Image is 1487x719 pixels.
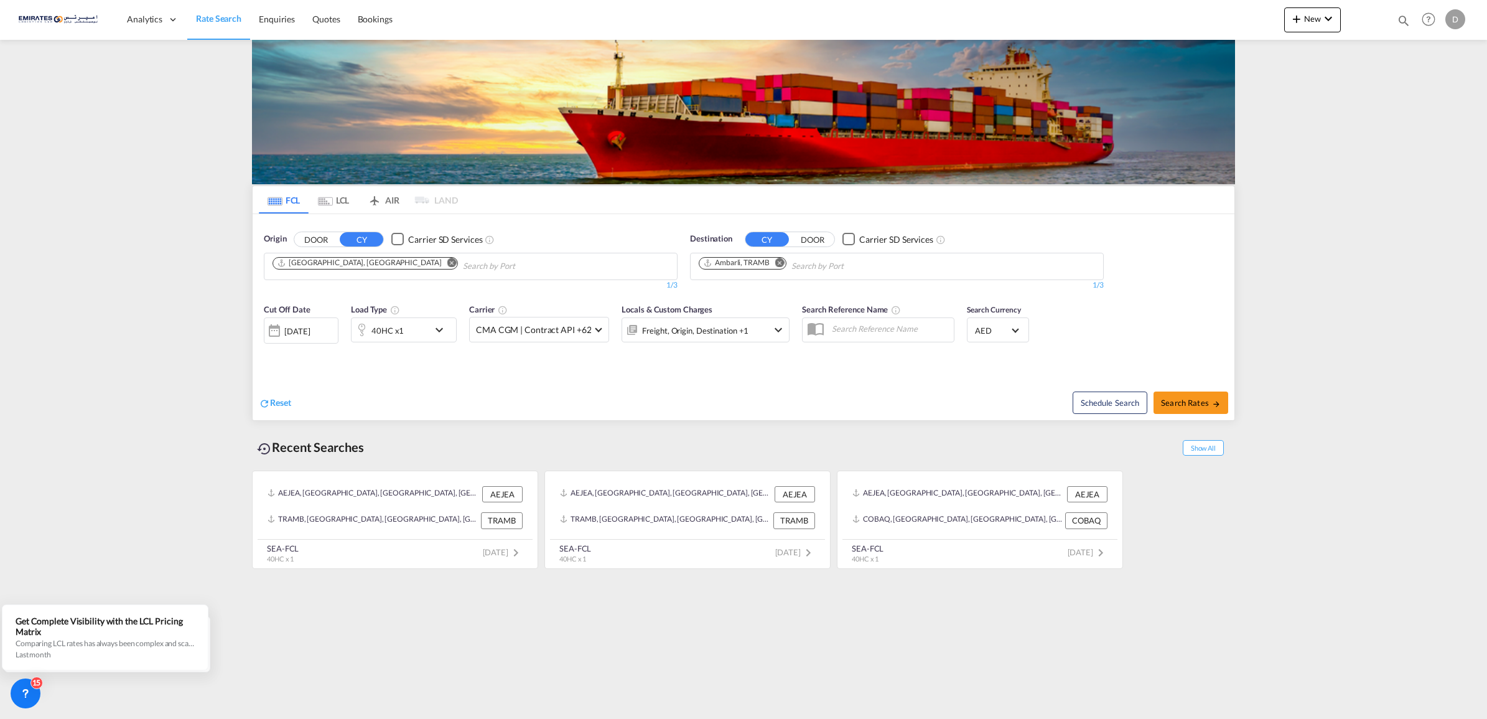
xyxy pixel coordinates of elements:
div: [DATE] [264,317,338,344]
span: [DATE] [775,547,816,557]
div: AEJEA, Jebel Ali, United Arab Emirates, Middle East, Middle East [852,486,1064,502]
span: Origin [264,233,286,245]
div: D [1445,9,1465,29]
md-icon: icon-refresh [259,398,270,409]
md-icon: Unchecked: Search for CY (Container Yard) services for all selected carriers.Checked : Search for... [485,235,495,245]
md-tab-item: FCL [259,186,309,214]
img: LCL+%26+FCL+BACKGROUND.png [252,40,1235,184]
span: Enquiries [259,14,295,24]
md-checkbox: Checkbox No Ink [842,233,933,246]
span: Bookings [358,14,393,24]
button: Note: By default Schedule search will only considerorigin ports, destination ports and cut off da... [1073,392,1147,414]
md-icon: icon-information-outline [390,305,400,315]
div: TRAMB [773,512,815,529]
span: 40HC x 1 [559,555,586,563]
button: Remove [767,258,786,270]
div: 40HC x1icon-chevron-down [351,317,457,342]
md-icon: The selected Trucker/Carrierwill be displayed in the rate results If the rates are from another f... [498,305,508,315]
md-icon: Your search will be saved by the below given name [891,305,901,315]
md-icon: icon-plus 400-fg [1289,11,1304,26]
div: Freight Origin Destination Factory Stuffingicon-chevron-down [622,317,790,342]
span: Locals & Custom Charges [622,304,712,314]
span: Help [1418,9,1439,30]
span: Search Rates [1161,398,1221,408]
md-icon: icon-chevron-right [801,545,816,560]
button: Remove [439,258,457,270]
md-icon: icon-chevron-down [1321,11,1336,26]
button: icon-plus 400-fgNewicon-chevron-down [1284,7,1341,32]
div: Carrier SD Services [408,233,482,246]
span: Cut Off Date [264,304,310,314]
div: AEJEA, Jebel Ali, United Arab Emirates, Middle East, Middle East [268,486,479,502]
span: 40HC x 1 [852,555,879,563]
span: [DATE] [483,547,523,557]
div: icon-magnify [1397,14,1410,32]
md-icon: icon-backup-restore [257,441,272,456]
div: COBAQ [1065,512,1107,529]
div: 1/3 [264,280,678,291]
recent-search-card: AEJEA, [GEOGRAPHIC_DATA], [GEOGRAPHIC_DATA], [GEOGRAPHIC_DATA], [GEOGRAPHIC_DATA] AEJEATRAMB, [GE... [544,471,831,569]
button: CY [340,232,383,247]
div: Press delete to remove this chip. [703,258,772,268]
button: CY [745,232,789,247]
span: CMA CGM | Contract API +62 [476,324,591,336]
input: Search Reference Name [826,319,954,338]
md-icon: icon-chevron-down [432,322,453,337]
div: Press delete to remove this chip. [277,258,444,268]
div: AEJEA [482,486,523,502]
div: AEJEA [1067,486,1107,502]
div: 40HC x1 [371,322,404,339]
div: Carrier SD Services [859,233,933,246]
div: icon-refreshReset [259,397,291,410]
button: Search Ratesicon-arrow-right [1154,392,1228,414]
div: [DATE] [284,326,310,337]
div: Help [1418,9,1445,31]
md-icon: icon-chevron-down [771,322,786,337]
md-tab-item: LCL [309,186,358,214]
div: AEJEA, Jebel Ali, United Arab Emirates, Middle East, Middle East [560,486,771,502]
md-icon: Unchecked: Search for CY (Container Yard) services for all selected carriers.Checked : Search for... [936,235,946,245]
div: TRAMB [481,512,523,529]
div: COBAQ, Barranquilla, Colombia, South America, Americas [852,512,1062,529]
div: OriginDOOR CY Checkbox No InkUnchecked: Search for CY (Container Yard) services for all selected ... [253,214,1234,420]
recent-search-card: AEJEA, [GEOGRAPHIC_DATA], [GEOGRAPHIC_DATA], [GEOGRAPHIC_DATA], [GEOGRAPHIC_DATA] AEJEATRAMB, [GE... [252,471,538,569]
span: AED [975,325,1010,336]
button: DOOR [791,232,834,247]
md-icon: icon-chevron-right [508,545,523,560]
md-icon: icon-magnify [1397,14,1410,27]
span: New [1289,14,1336,24]
div: SEA-FCL [852,543,883,554]
div: 1/3 [690,280,1104,291]
md-pagination-wrapper: Use the left and right arrow keys to navigate between tabs [259,186,458,214]
span: Carrier [469,304,508,314]
button: DOOR [294,232,338,247]
img: c67187802a5a11ec94275b5db69a26e6.png [19,6,103,34]
input: Chips input. [791,256,910,276]
span: Quotes [312,14,340,24]
recent-search-card: AEJEA, [GEOGRAPHIC_DATA], [GEOGRAPHIC_DATA], [GEOGRAPHIC_DATA], [GEOGRAPHIC_DATA] AEJEACOBAQ, [GE... [837,471,1123,569]
div: SEA-FCL [267,543,299,554]
span: Reset [270,397,291,408]
span: Rate Search [196,13,241,24]
span: Analytics [127,13,162,26]
md-icon: icon-arrow-right [1212,400,1221,408]
md-tab-item: AIR [358,186,408,214]
div: Ambarli, TRAMB [703,258,770,268]
span: Search Reference Name [802,304,901,314]
div: SEA-FCL [559,543,591,554]
input: Chips input. [463,256,581,276]
div: AEJEA [775,486,815,502]
div: Jebel Ali, AEJEA [277,258,441,268]
div: TRAMB, Ambarli, Türkiye, South West Asia, Asia Pacific [268,512,478,529]
span: 40HC x 1 [267,555,294,563]
md-datepicker: Select [264,342,273,359]
span: [DATE] [1068,547,1108,557]
span: Search Currency [967,305,1021,314]
md-checkbox: Checkbox No Ink [391,233,482,246]
md-chips-wrap: Chips container. Use arrow keys to select chips. [271,253,586,276]
div: TRAMB, Ambarli, Türkiye, South West Asia, Asia Pacific [560,512,770,529]
span: Destination [690,233,732,245]
md-icon: icon-airplane [367,193,382,202]
md-icon: icon-chevron-right [1093,545,1108,560]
